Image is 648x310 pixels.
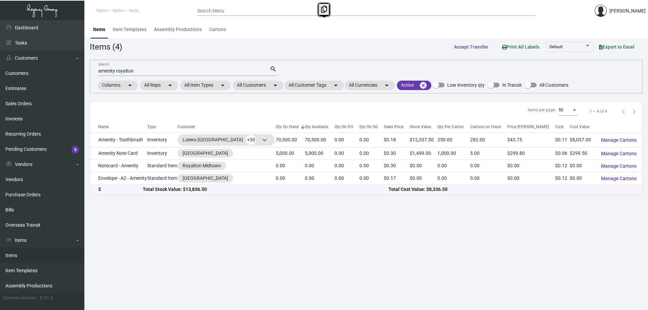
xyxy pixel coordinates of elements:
[98,124,109,130] div: Name
[3,294,37,302] div: Current version:
[384,124,403,130] div: Sales Price
[601,137,637,143] span: Manage Cartons
[507,124,549,130] div: Price [PERSON_NAME]
[90,172,147,185] td: Envelope - A2 - Amenity
[334,133,359,147] td: 0.00
[528,107,556,113] div: Items per page:
[397,81,431,90] mat-chip: Active
[599,44,634,50] span: Export to Excel
[555,147,570,160] td: $0.06
[596,147,642,160] button: Manage Cartons
[507,133,555,147] td: $43.75
[183,162,221,169] div: Royalton Midtown
[447,81,485,89] span: Low inventory qty
[271,81,279,89] mat-icon: arrow_drop_down
[384,133,410,147] td: $0.18
[470,147,507,160] td: 5.00
[334,172,359,185] td: 0.00
[276,133,305,147] td: 70,500.00
[321,6,327,13] i: Copy
[276,147,305,160] td: 5,000.00
[359,124,384,130] div: Qty On SO
[98,186,143,193] div: $
[470,133,507,147] td: 282.00
[209,26,226,33] div: Cartons
[178,121,275,133] th: Customer
[437,172,470,185] td: 0.00
[410,172,437,185] td: $0.00
[555,124,570,130] div: Cost
[449,41,494,53] button: Accept Transfer
[219,81,227,89] mat-icon: arrow_drop_down
[90,147,147,160] td: Amenity Note Card
[384,147,410,160] td: $0.30
[334,124,359,130] div: Qty On PO
[147,124,156,130] div: Type
[507,147,555,160] td: $299.80
[601,176,637,181] span: Manage Cartons
[507,172,555,185] td: $0.00
[559,108,577,113] mat-select: Items per page:
[359,172,384,185] td: 0.00
[594,41,640,53] button: Export to Excel
[590,108,607,114] div: 1 – 4 of 4
[126,81,134,89] mat-icon: arrow_drop_down
[98,124,147,130] div: Name
[270,65,277,73] mat-icon: search
[305,124,328,130] div: Qty Available
[596,160,642,172] button: Manage Cartons
[40,294,53,302] div: 0.51.2
[470,124,501,130] div: Cartons on Hand
[359,124,378,130] div: Qty On SO
[470,124,507,130] div: Cartons on Hand
[332,81,340,89] mat-icon: arrow_drop_down
[276,124,305,130] div: Qty On Hand
[419,81,427,89] mat-icon: cancel
[601,163,637,169] span: Manage Cartons
[570,133,596,147] td: $8,037.00
[90,133,147,147] td: Amenity - Toothbrush
[437,133,470,147] td: 250.00
[113,8,123,13] span: Items
[98,81,138,90] mat-chip: Columns
[334,124,353,130] div: Qty On PO
[129,8,139,13] span: Items
[90,41,122,53] div: Items (4)
[233,81,283,90] mat-chip: All Customers
[539,81,568,89] span: All Customers
[555,160,570,172] td: $0.12
[629,106,640,117] button: Next page
[410,124,437,130] div: Stock Value
[618,106,629,117] button: Previous page
[596,172,642,185] button: Manage Cartons
[596,134,642,146] button: Manage Cartons
[502,44,539,50] span: Print All Labels
[410,160,437,172] td: $0.00
[555,124,564,130] div: Cost
[305,160,334,172] td: 0.00
[384,160,410,172] td: $0.30
[507,124,555,130] div: Price [PERSON_NAME]
[305,172,334,185] td: 0.00
[305,147,334,160] td: 5,000.00
[502,81,522,89] span: In Transit
[470,172,507,185] td: 0.00
[470,160,507,172] td: 0.00
[454,44,488,50] span: Accept Transfer
[113,26,146,33] div: Item Templates
[595,5,607,17] img: admin@bootstrapmaster.com
[96,8,106,13] span: Home
[261,136,269,144] span: keyboard_arrow_down
[384,172,410,185] td: $0.17
[410,147,437,160] td: $1,499.00
[570,124,589,130] div: Cost Value
[183,135,270,145] div: Loews [GEOGRAPHIC_DATA]
[276,160,305,172] td: 0.00
[437,124,470,130] div: Qty Per Carton
[140,81,178,90] mat-chip: All Reps
[559,108,563,112] span: 50
[276,172,305,185] td: 0.00
[496,40,545,53] button: Print All Labels
[601,151,637,156] span: Manage Cartons
[610,7,646,15] div: [PERSON_NAME]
